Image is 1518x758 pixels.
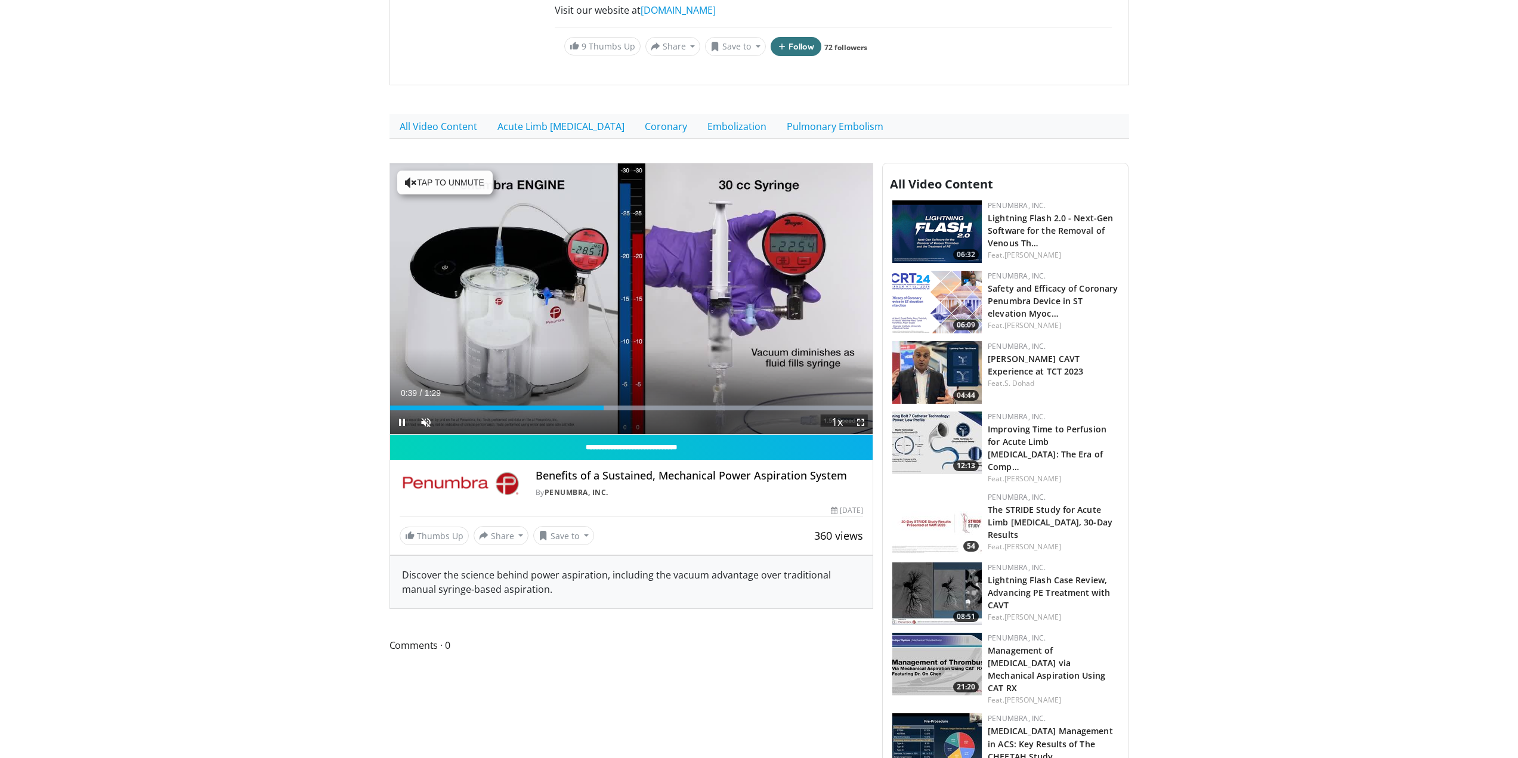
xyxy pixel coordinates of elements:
div: Feat. [988,320,1118,331]
a: [PERSON_NAME] [1004,474,1061,484]
img: bddd81b8-07e3-4ade-a30e-dbc4af4dc985.150x105_q85_crop-smart_upscale.jpg [892,492,982,555]
span: All Video Content [890,176,993,192]
span: 360 views [814,528,863,543]
a: Lightning Flash 2.0 - Next-Gen Software for the Removal of Venous Th… [988,212,1113,249]
a: [PERSON_NAME] [1004,695,1061,705]
span: 54 [963,541,979,552]
img: e9616495-f558-44f9-95c3-f33cff1a501f.150x105_q85_crop-smart_upscale.jpg [892,341,982,404]
div: Feat. [988,695,1118,706]
button: Follow [771,37,822,56]
span: 12:13 [953,460,979,471]
span: 1:29 [425,388,441,398]
button: Share [474,526,529,545]
button: Fullscreen [849,410,873,434]
button: Unmute [414,410,438,434]
img: e908fd42-4414-4b38-ab89-4e1b3c99a32c.png.150x105_q85_crop-smart_upscale.png [892,200,982,263]
a: 72 followers [824,42,867,52]
a: 12:13 [892,412,982,474]
a: 21:20 [892,633,982,695]
div: Feat. [988,542,1118,552]
a: S. Dohad [1004,378,1035,388]
a: 06:09 [892,271,982,333]
a: [PERSON_NAME] [1004,612,1061,622]
button: Playback Rate [825,410,849,434]
button: Pause [390,410,414,434]
a: Pulmonary Embolism [777,114,894,139]
img: Penumbra, Inc. [400,469,521,498]
div: Feat. [988,612,1118,623]
div: Discover the science behind power aspiration, including the vacuum advantage over traditional man... [390,556,873,608]
a: All Video Content [389,114,487,139]
a: Penumbra, Inc. [988,341,1046,351]
a: [PERSON_NAME] CAVT Experience at TCT 2023 [988,353,1083,377]
a: Management of [MEDICAL_DATA] via Mechanical Aspiration Using CAT RX [988,645,1105,694]
button: Save to [533,526,594,545]
a: [PERSON_NAME] [1004,250,1061,260]
a: 04:44 [892,341,982,404]
a: Coronary [635,114,697,139]
a: Acute Limb [MEDICAL_DATA] [487,114,635,139]
span: Comments 0 [389,638,874,653]
button: Tap to unmute [397,171,493,194]
img: 09c10e43-91f5-49ce-a9d2-7794c82208a5.150x105_q85_crop-smart_upscale.jpg [892,633,982,695]
img: 544194d3-ba4e-460f-b4a8-3c98ae2f01e3.png.150x105_q85_crop-smart_upscale.png [892,271,982,333]
span: / [420,388,422,398]
a: Penumbra, Inc. [988,633,1046,643]
span: 9 [582,41,586,52]
img: ec50f516-4431-484d-9334-1b4502f126a7.150x105_q85_crop-smart_upscale.jpg [892,412,982,474]
span: 0:39 [401,388,417,398]
a: Lightning Flash Case Review, Advancing PE Treatment with CAVT [988,574,1110,611]
img: b119fdce-6c1f-484e-afaa-d717d567d2d8.150x105_q85_crop-smart_upscale.jpg [892,562,982,625]
a: Improving Time to Perfusion for Acute Limb [MEDICAL_DATA]: The Era of Comp… [988,423,1106,472]
a: 54 [892,492,982,555]
video-js: Video Player [390,163,873,435]
div: Feat. [988,474,1118,484]
a: Penumbra, Inc. [988,412,1046,422]
a: 9 Thumbs Up [564,37,641,55]
span: 06:32 [953,249,979,260]
h4: Benefits of a Sustained, Mechanical Power Aspiration System [536,469,863,482]
div: [DATE] [831,505,863,516]
span: 21:20 [953,682,979,692]
span: 06:09 [953,320,979,330]
a: Penumbra, Inc. [545,487,608,497]
button: Share [645,37,701,56]
div: Feat. [988,250,1118,261]
button: Save to [705,37,766,56]
a: Penumbra, Inc. [988,713,1046,723]
span: 08:51 [953,611,979,622]
span: 04:44 [953,390,979,401]
a: Penumbra, Inc. [988,562,1046,573]
a: The STRIDE Study for Acute Limb [MEDICAL_DATA], 30-Day Results [988,504,1112,540]
a: [DOMAIN_NAME] [641,4,716,17]
a: Thumbs Up [400,527,469,545]
div: Progress Bar [390,406,873,410]
a: 08:51 [892,562,982,625]
div: By [536,487,863,498]
a: Penumbra, Inc. [988,492,1046,502]
a: Safety and Efficacy of Coronary Penumbra Device in ST elevation Myoc… [988,283,1118,319]
div: Feat. [988,378,1118,389]
a: Penumbra, Inc. [988,200,1046,211]
a: 06:32 [892,200,982,263]
a: [PERSON_NAME] [1004,542,1061,552]
a: Embolization [697,114,777,139]
a: [PERSON_NAME] [1004,320,1061,330]
a: Penumbra, Inc. [988,271,1046,281]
